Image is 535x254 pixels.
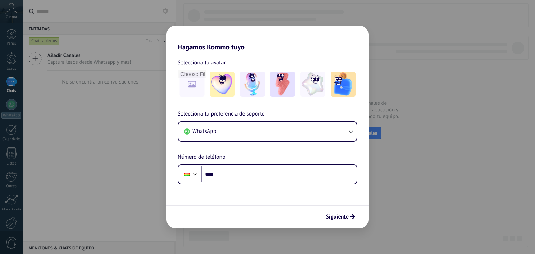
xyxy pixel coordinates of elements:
[178,122,357,141] button: WhatsApp
[270,72,295,97] img: -3.jpeg
[192,128,216,135] span: WhatsApp
[300,72,325,97] img: -4.jpeg
[331,72,356,97] img: -5.jpeg
[326,214,349,219] span: Siguiente
[323,211,358,223] button: Siguiente
[178,110,265,119] span: Selecciona tu preferencia de soporte
[210,72,235,97] img: -1.jpeg
[178,58,226,67] span: Selecciona tu avatar
[180,167,194,182] div: Bolivia: + 591
[178,153,225,162] span: Número de teléfono
[240,72,265,97] img: -2.jpeg
[166,26,369,51] h2: Hagamos Kommo tuyo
